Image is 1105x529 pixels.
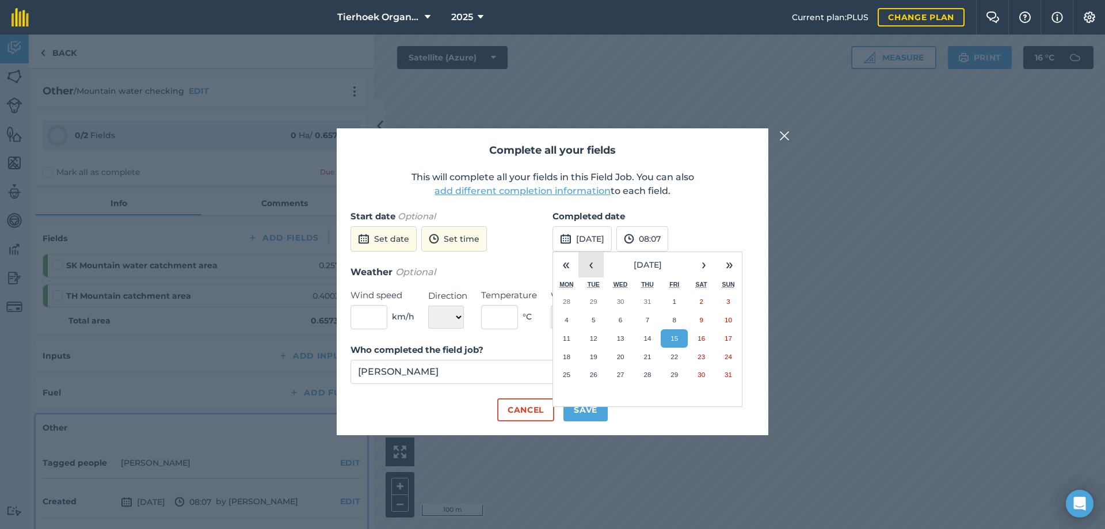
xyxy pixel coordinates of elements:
abbr: Monday [559,281,574,288]
button: Set date [350,226,417,252]
abbr: 15 August 2025 [670,334,678,342]
abbr: 27 August 2025 [617,371,624,378]
strong: Completed date [552,211,625,222]
abbr: 21 August 2025 [643,353,651,360]
img: Two speech bubbles overlapping with the left bubble in the forefront [986,12,1000,23]
span: [DATE] [634,260,662,270]
button: 6 August 2025 [607,311,634,329]
em: Optional [395,267,436,277]
button: 30 August 2025 [688,366,715,384]
abbr: 29 August 2025 [670,371,678,378]
abbr: Friday [669,281,679,288]
span: Tierhoek Organic Farm [337,10,420,24]
strong: Start date [350,211,395,222]
label: Temperature [481,288,537,302]
button: add different completion information [435,184,611,198]
img: svg+xml;base64,PD94bWwgdmVyc2lvbj0iMS4wIiBlbmNvZGluZz0idXRmLTgiPz4KPCEtLSBHZW5lcmF0b3I6IEFkb2JlIE... [358,232,369,246]
abbr: 16 August 2025 [698,334,705,342]
abbr: 18 August 2025 [563,353,570,360]
h2: Complete all your fields [350,142,755,159]
span: km/h [392,310,414,323]
a: Change plan [878,8,965,26]
abbr: 28 July 2025 [563,298,570,305]
button: 24 August 2025 [715,348,742,366]
button: [DATE] [604,252,691,277]
abbr: 22 August 2025 [670,353,678,360]
abbr: 5 August 2025 [592,316,595,324]
abbr: Wednesday [614,281,628,288]
img: A question mark icon [1018,12,1032,23]
img: fieldmargin Logo [12,8,29,26]
button: 25 August 2025 [553,366,580,384]
button: 21 August 2025 [634,348,661,366]
button: 31 August 2025 [715,366,742,384]
button: 26 August 2025 [580,366,607,384]
abbr: Saturday [696,281,707,288]
div: Open Intercom Messenger [1066,490,1093,517]
button: Cancel [497,398,554,421]
abbr: 20 August 2025 [617,353,624,360]
button: 27 August 2025 [607,366,634,384]
button: 1 August 2025 [661,292,688,311]
button: 29 July 2025 [580,292,607,311]
img: svg+xml;base64,PD94bWwgdmVyc2lvbj0iMS4wIiBlbmNvZGluZz0idXRmLTgiPz4KPCEtLSBHZW5lcmF0b3I6IEFkb2JlIE... [429,232,439,246]
button: 31 July 2025 [634,292,661,311]
abbr: 13 August 2025 [617,334,624,342]
abbr: 4 August 2025 [565,316,568,324]
img: svg+xml;base64,PHN2ZyB4bWxucz0iaHR0cDovL3d3dy53My5vcmcvMjAwMC9zdmciIHdpZHRoPSIyMiIgaGVpZ2h0PSIzMC... [779,129,790,143]
button: 4 August 2025 [553,311,580,329]
h3: Weather [350,265,755,280]
button: 11 August 2025 [553,329,580,348]
label: Direction [428,289,467,303]
button: 20 August 2025 [607,348,634,366]
label: Weather [551,289,608,303]
button: [DATE] [552,226,612,252]
abbr: 9 August 2025 [699,316,703,324]
abbr: 26 August 2025 [590,371,597,378]
button: Save [563,398,608,421]
span: ° C [523,310,532,323]
img: svg+xml;base64,PD94bWwgdmVyc2lvbj0iMS4wIiBlbmNvZGluZz0idXRmLTgiPz4KPCEtLSBHZW5lcmF0b3I6IEFkb2JlIE... [624,232,634,246]
button: 5 August 2025 [580,311,607,329]
img: A cog icon [1083,12,1096,23]
button: 30 July 2025 [607,292,634,311]
button: ‹ [578,252,604,277]
abbr: 3 August 2025 [726,298,730,305]
abbr: 31 August 2025 [725,371,732,378]
button: « [553,252,578,277]
button: 18 August 2025 [553,348,580,366]
abbr: 8 August 2025 [673,316,676,324]
button: 2 August 2025 [688,292,715,311]
abbr: 24 August 2025 [725,353,732,360]
button: Set time [421,226,487,252]
button: 29 August 2025 [661,366,688,384]
abbr: 31 July 2025 [643,298,651,305]
abbr: 17 August 2025 [725,334,732,342]
button: 14 August 2025 [634,329,661,348]
label: Wind speed [350,288,414,302]
abbr: Thursday [641,281,654,288]
span: Current plan : PLUS [792,11,868,24]
p: This will complete all your fields in this Field Job. You can also to each field. [350,170,755,198]
abbr: 7 August 2025 [646,316,649,324]
span: 2025 [451,10,473,24]
button: 08:07 [616,226,668,252]
button: » [717,252,742,277]
abbr: 23 August 2025 [698,353,705,360]
button: 15 August 2025 [661,329,688,348]
abbr: 28 August 2025 [643,371,651,378]
abbr: 1 August 2025 [673,298,676,305]
button: 9 August 2025 [688,311,715,329]
abbr: 10 August 2025 [725,316,732,324]
abbr: 19 August 2025 [590,353,597,360]
button: 12 August 2025 [580,329,607,348]
button: 28 July 2025 [553,292,580,311]
button: 8 August 2025 [661,311,688,329]
img: svg+xml;base64,PHN2ZyB4bWxucz0iaHR0cDovL3d3dy53My5vcmcvMjAwMC9zdmciIHdpZHRoPSIxNyIgaGVpZ2h0PSIxNy... [1051,10,1063,24]
abbr: 25 August 2025 [563,371,570,378]
abbr: 12 August 2025 [590,334,597,342]
button: 22 August 2025 [661,348,688,366]
abbr: 6 August 2025 [619,316,622,324]
button: 10 August 2025 [715,311,742,329]
button: 13 August 2025 [607,329,634,348]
